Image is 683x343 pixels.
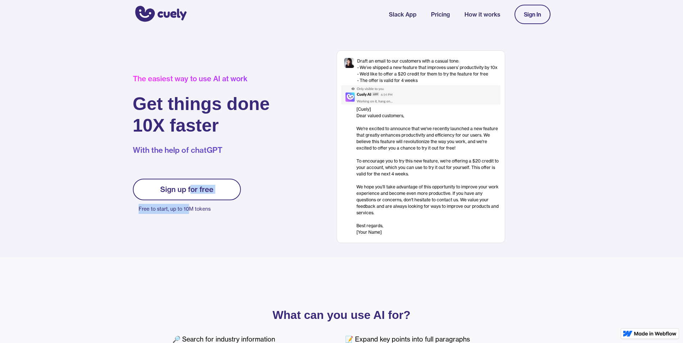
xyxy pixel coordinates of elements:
div: Sign In [524,11,541,18]
div: [Cuely] Dear valued customers, ‍ We're excited to announce that we've recently launched a new fea... [356,106,500,235]
p: With the help of chatGPT [133,145,270,156]
a: home [133,1,187,28]
a: Slack App [389,10,417,19]
a: Sign In [515,5,551,24]
h1: Get things done 10X faster [133,93,270,136]
a: How it works [464,10,500,19]
p: What can you use AI for? [172,310,511,320]
a: Pricing [431,10,450,19]
p: Free to start, up to 10M tokens [139,204,241,214]
div: Draft an email to our customers with a casual tone: - We’ve shipped a new feature that improves u... [357,58,498,84]
a: Sign up for free [133,179,241,200]
div: Sign up for free [160,185,214,194]
div: The easiest way to use AI at work [133,74,270,83]
img: Made in Webflow [634,331,677,336]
